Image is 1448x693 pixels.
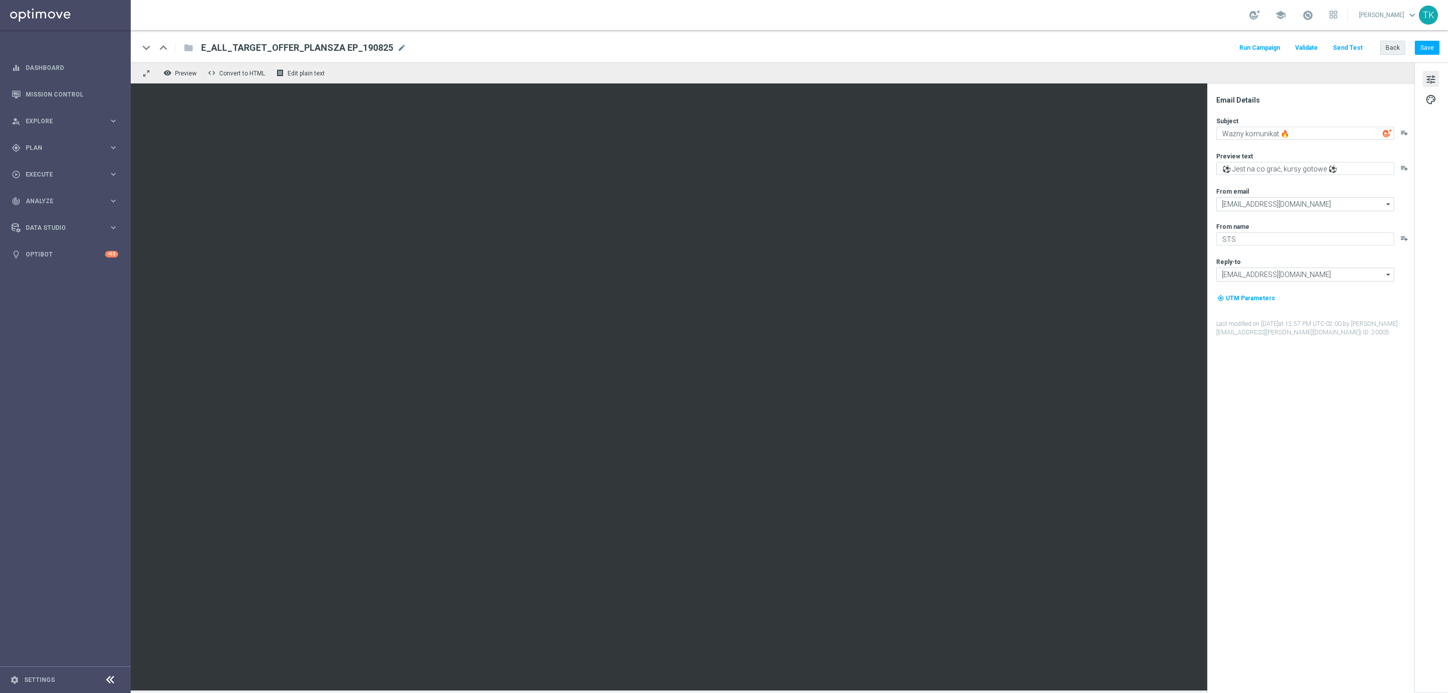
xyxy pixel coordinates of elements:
i: play_circle_outline [12,170,21,179]
a: [PERSON_NAME]keyboard_arrow_down [1358,8,1419,23]
span: Preview [175,70,197,77]
i: keyboard_arrow_right [109,143,118,152]
div: Mission Control [12,81,118,108]
div: Analyze [12,197,109,206]
span: Plan [26,145,109,151]
i: gps_fixed [12,143,21,152]
i: my_location [1217,295,1224,302]
label: Subject [1216,117,1238,125]
i: keyboard_arrow_right [109,223,118,232]
a: Optibot [26,241,105,268]
div: Explore [12,117,109,126]
a: Dashboard [26,54,118,81]
span: Validate [1295,44,1318,51]
div: Dashboard [12,54,118,81]
i: track_changes [12,197,21,206]
button: Back [1380,41,1405,55]
button: Save [1415,41,1439,55]
span: palette [1425,93,1436,106]
button: lightbulb Optibot +10 [11,250,119,258]
span: Analyze [26,198,109,204]
i: keyboard_arrow_right [109,196,118,206]
span: mode_edit [397,43,406,52]
div: +10 [105,251,118,257]
i: settings [10,675,19,684]
div: Email Details [1216,96,1413,105]
button: play_circle_outline Execute keyboard_arrow_right [11,170,119,179]
i: receipt [276,69,284,77]
button: receipt Edit plain text [274,66,329,79]
img: optiGenie.svg [1383,129,1392,138]
span: Convert to HTML [219,70,265,77]
span: Explore [26,118,109,124]
i: arrow_drop_down [1384,268,1394,281]
i: keyboard_arrow_right [109,116,118,126]
button: Data Studio keyboard_arrow_right [11,224,119,232]
span: UTM Parameters [1226,295,1275,302]
button: person_search Explore keyboard_arrow_right [11,117,119,125]
div: Plan [12,143,109,152]
button: Mission Control [11,91,119,99]
i: keyboard_arrow_right [109,169,118,179]
label: Last modified on [DATE] at 12:57 PM UTC-02:00 by [PERSON_NAME][EMAIL_ADDRESS][PERSON_NAME][DOMAIN... [1216,320,1413,337]
button: Send Test [1331,41,1364,55]
div: TK [1419,6,1438,25]
div: Execute [12,170,109,179]
span: school [1275,10,1286,21]
i: equalizer [12,63,21,72]
label: From email [1216,188,1249,196]
button: my_location UTM Parameters [1216,293,1276,304]
button: track_changes Analyze keyboard_arrow_right [11,197,119,205]
input: Select [1216,197,1394,211]
label: From name [1216,223,1249,231]
button: remove_red_eye Preview [161,66,201,79]
i: remove_red_eye [163,69,171,77]
i: person_search [12,117,21,126]
div: Data Studio [12,223,109,232]
button: Run Campaign [1238,41,1282,55]
span: keyboard_arrow_down [1407,10,1418,21]
button: Validate [1294,41,1319,55]
span: tune [1425,73,1436,86]
button: tune [1423,71,1439,87]
label: Reply-to [1216,258,1241,266]
span: Data Studio [26,225,109,231]
button: playlist_add [1400,129,1408,137]
i: arrow_drop_down [1384,198,1394,211]
button: playlist_add [1400,234,1408,242]
span: Execute [26,171,109,178]
button: playlist_add [1400,164,1408,172]
span: | ID: 20005 [1360,329,1389,336]
a: Settings [24,677,55,683]
button: code Convert to HTML [205,66,269,79]
span: code [208,69,216,77]
button: equalizer Dashboard [11,64,119,72]
div: Optibot [12,241,118,268]
button: palette [1423,91,1439,107]
span: Edit plain text [288,70,325,77]
span: E_ALL_TARGET_OFFER_PLANSZA EP_190825 [201,42,393,54]
input: Select [1216,268,1394,282]
a: Mission Control [26,81,118,108]
i: lightbulb [12,250,21,259]
label: Preview text [1216,152,1253,160]
button: gps_fixed Plan keyboard_arrow_right [11,144,119,152]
